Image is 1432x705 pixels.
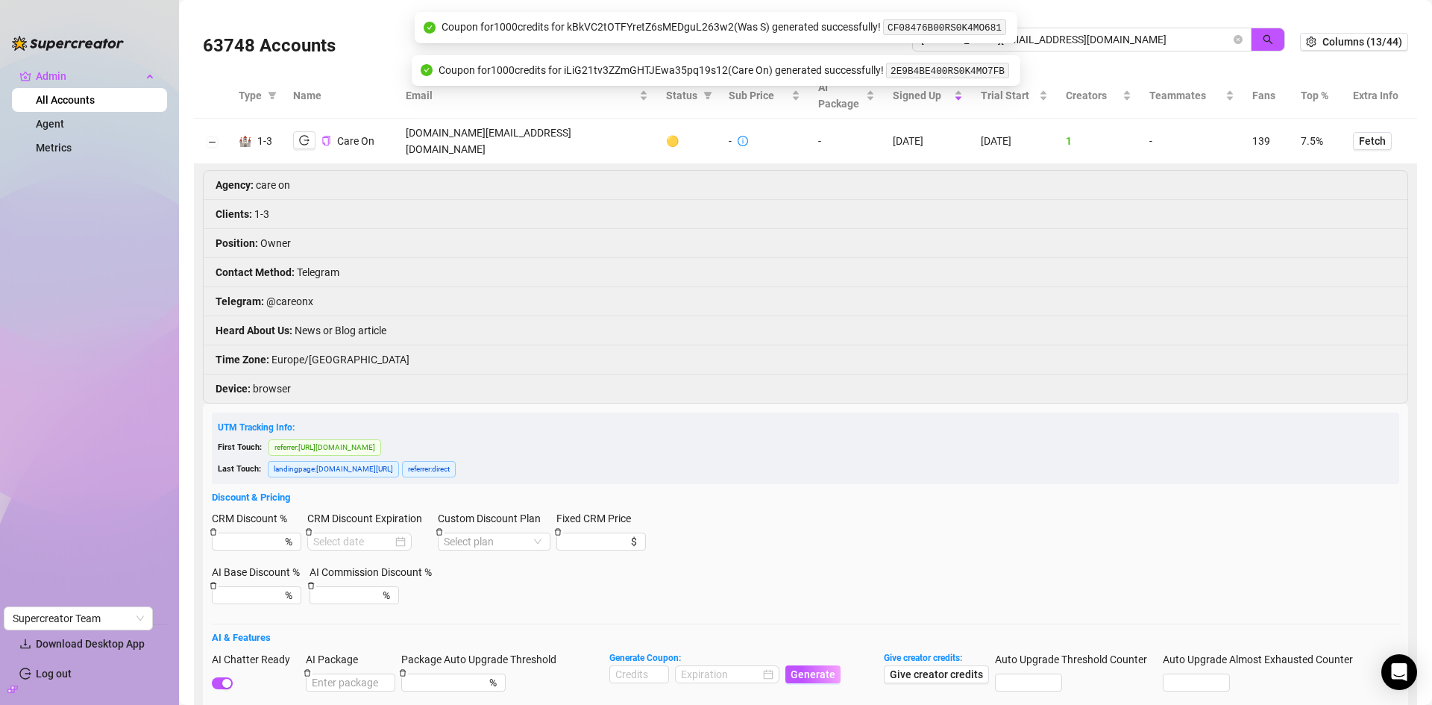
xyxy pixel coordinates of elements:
span: search [1263,34,1273,45]
li: Owner [204,229,1407,258]
button: Fetch [1353,132,1392,150]
span: First Touch: [218,442,262,452]
input: CRM Discount % [218,533,282,550]
li: browser [204,375,1407,403]
strong: Telegram : [216,295,264,307]
td: [DATE] [884,119,972,164]
span: setting [1306,37,1316,47]
input: Auto Upgrade Threshold Counter [996,674,1061,691]
code: 2E9B4BE400RS0K4MO7FB [886,63,1009,78]
strong: Heard About Us : [216,325,292,336]
span: filter [268,91,277,100]
span: logout [299,135,310,145]
a: All Accounts [36,94,95,106]
span: Supercreator Team [13,607,144,630]
span: delete [554,528,562,536]
th: AI Package [809,73,884,119]
button: Columns (13/44) [1300,33,1408,51]
th: Teammates [1140,73,1243,119]
span: download [19,638,31,650]
span: Creators [1066,87,1120,104]
th: Trial Start [972,73,1057,119]
th: Sub Price [720,73,809,119]
td: [DOMAIN_NAME][EMAIL_ADDRESS][DOMAIN_NAME] [397,119,657,164]
span: Care On [337,135,374,147]
strong: Device : [216,383,251,395]
td: - [809,119,884,164]
input: Auto Upgrade Almost Exhausted Counter [1163,674,1229,691]
strong: Generate Coupon: [609,653,681,663]
span: referrer : [URL][DOMAIN_NAME] [268,439,381,456]
th: Fans [1243,73,1292,119]
span: check-circle [421,64,433,76]
span: delete [210,582,217,589]
span: crown [19,70,31,82]
th: Top % [1292,73,1344,119]
span: delete [304,669,311,677]
strong: Give creator credits: [884,653,962,663]
button: Generate [785,665,841,683]
th: Extra Info [1344,73,1417,119]
label: Auto Upgrade Almost Exhausted Counter [1163,651,1363,668]
span: Download Desktop App [36,638,145,650]
button: logout [293,131,315,149]
div: Open Intercom Messenger [1381,654,1417,690]
input: AI Package [306,674,395,692]
h5: AI & Features [212,630,1399,645]
h5: Discount & Pricing [212,490,1399,505]
input: Search by UID / Name / Email / Creator Username [921,31,1231,48]
span: 7.5% [1301,135,1323,147]
span: - [1149,135,1152,147]
span: Columns (13/44) [1322,36,1402,48]
input: Credits [610,666,668,683]
strong: Position : [216,237,258,249]
input: Expiration [681,666,760,683]
strong: Time Zone : [216,354,269,366]
img: logo-BBDzfeDw.svg [12,36,124,51]
span: Last Touch: [218,464,261,474]
span: filter [703,91,712,100]
button: Copy Account UID [321,135,331,146]
label: Fixed CRM Price [556,510,641,527]
span: copy [321,136,331,145]
button: Give creator credits [884,665,989,683]
label: AI Chatter Ready [212,651,300,668]
span: UTM Tracking Info: [218,422,295,433]
span: Admin [36,64,142,88]
li: 1-3 [204,200,1407,229]
span: filter [265,84,280,107]
a: Log out [36,668,72,680]
input: AI Base Discount % [218,587,282,604]
span: check-circle [424,22,436,34]
input: Package Auto Upgrade Threshold [407,674,486,691]
label: CRM Discount Expiration [307,510,432,527]
strong: Agency : [216,179,254,191]
li: Europe/[GEOGRAPHIC_DATA] [204,345,1407,375]
code: CF08476B00RS0K4MO681 [883,19,1006,35]
span: referrer : direct [402,461,456,477]
span: Fetch [1359,135,1386,147]
span: Sub Price [729,87,788,104]
label: Package Auto Upgrade Threshold [401,651,566,668]
label: AI Commission Discount % [310,564,442,580]
button: close-circle [1234,35,1243,44]
th: Creators [1057,73,1141,119]
button: Collapse row [206,136,218,148]
button: AI Chatter Ready [212,677,233,689]
th: Name [284,73,397,119]
div: - [729,133,732,149]
label: Auto Upgrade Threshold Counter [995,651,1157,668]
span: filter [700,84,715,107]
span: Trial Start [981,87,1036,104]
span: info-circle [738,136,748,146]
li: News or Blog article [204,316,1407,345]
span: Teammates [1149,87,1222,104]
label: Custom Discount Plan [438,510,550,527]
a: Agent [36,118,64,130]
input: AI Commission Discount % [315,587,380,604]
span: Email [406,87,636,104]
strong: Contact Method : [216,266,295,278]
strong: Clients : [216,208,252,220]
div: Coupon for 1000 credits for iLiG21tv3ZZmGHTJEwa35pq19s12 ( Care On ) generated successfully! [439,62,1011,80]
